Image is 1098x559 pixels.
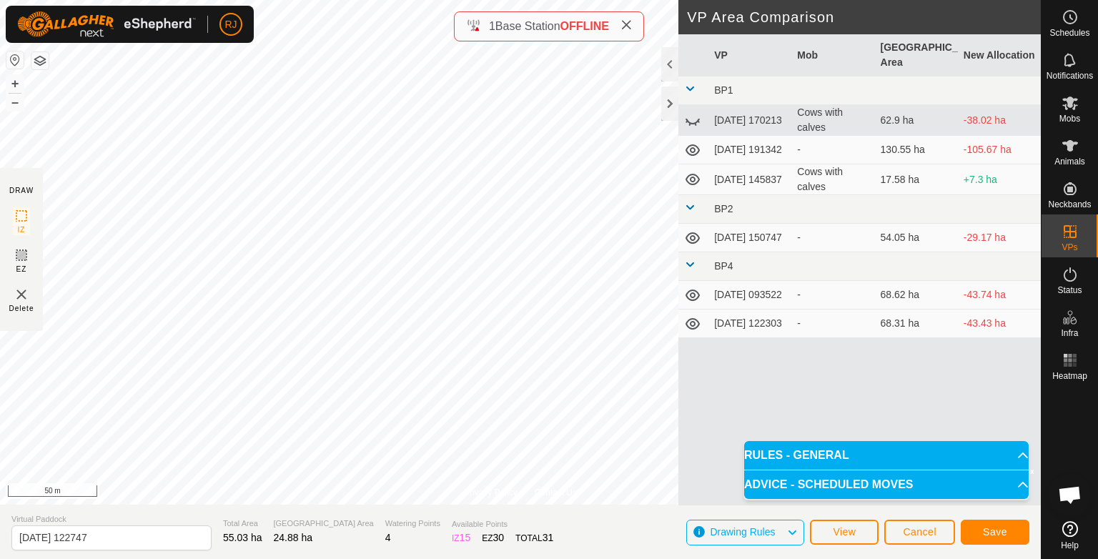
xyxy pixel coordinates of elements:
[875,136,958,164] td: 130.55 ha
[9,185,34,196] div: DRAW
[6,75,24,92] button: +
[875,34,958,76] th: [GEOGRAPHIC_DATA] Area
[687,9,1041,26] h2: VP Area Comparison
[797,316,869,331] div: -
[797,142,869,157] div: -
[223,532,262,543] span: 55.03 ha
[1048,200,1091,209] span: Neckbands
[797,105,869,135] div: Cows with calves
[385,532,391,543] span: 4
[983,526,1007,538] span: Save
[17,11,196,37] img: Gallagher Logo
[958,164,1041,195] td: +7.3 ha
[11,513,212,525] span: Virtual Paddock
[1059,114,1080,123] span: Mobs
[13,286,30,303] img: VP
[560,20,609,32] span: OFFLINE
[958,281,1041,310] td: -43.74 ha
[224,17,237,32] span: RJ
[708,105,791,136] td: [DATE] 170213
[903,526,936,538] span: Cancel
[482,530,504,545] div: EZ
[489,20,495,32] span: 1
[714,260,733,272] span: BP4
[708,34,791,76] th: VP
[958,310,1041,338] td: -43.43 ha
[9,303,34,314] span: Delete
[223,518,262,530] span: Total Area
[958,224,1041,252] td: -29.17 ha
[791,34,874,76] th: Mob
[274,518,374,530] span: [GEOGRAPHIC_DATA] Area
[708,224,791,252] td: [DATE] 150747
[875,310,958,338] td: 68.31 ha
[16,264,27,274] span: EZ
[961,520,1029,545] button: Save
[515,530,553,545] div: TOTAL
[274,532,313,543] span: 24.88 ha
[708,164,791,195] td: [DATE] 145837
[958,105,1041,136] td: -38.02 ha
[1047,71,1093,80] span: Notifications
[535,486,577,499] a: Contact Us
[464,486,518,499] a: Privacy Policy
[1062,243,1077,252] span: VPs
[875,105,958,136] td: 62.9 ha
[744,450,849,461] span: RULES - GENERAL
[744,441,1029,470] p-accordion-header: RULES - GENERAL
[714,203,733,214] span: BP2
[875,281,958,310] td: 68.62 ha
[452,518,553,530] span: Available Points
[1042,515,1098,555] a: Help
[6,51,24,69] button: Reset Map
[744,470,1029,499] p-accordion-header: ADVICE - SCHEDULED MOVES
[958,136,1041,164] td: -105.67 ha
[797,287,869,302] div: -
[31,52,49,69] button: Map Layers
[710,526,775,538] span: Drawing Rules
[744,479,913,490] span: ADVICE - SCHEDULED MOVES
[884,520,955,545] button: Cancel
[1057,286,1082,295] span: Status
[452,530,470,545] div: IZ
[1049,473,1092,516] div: Open chat
[875,164,958,195] td: 17.58 ha
[6,94,24,111] button: –
[875,224,958,252] td: 54.05 ha
[1049,29,1089,37] span: Schedules
[1054,157,1085,166] span: Animals
[385,518,440,530] span: Watering Points
[18,224,26,235] span: IZ
[958,34,1041,76] th: New Allocation
[810,520,879,545] button: View
[543,532,554,543] span: 31
[493,532,505,543] span: 30
[1061,541,1079,550] span: Help
[1061,329,1078,337] span: Infra
[797,164,869,194] div: Cows with calves
[797,230,869,245] div: -
[708,310,791,338] td: [DATE] 122303
[1052,372,1087,380] span: Heatmap
[460,532,471,543] span: 15
[714,84,733,96] span: BP1
[708,281,791,310] td: [DATE] 093522
[495,20,560,32] span: Base Station
[708,136,791,164] td: [DATE] 191342
[833,526,856,538] span: View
